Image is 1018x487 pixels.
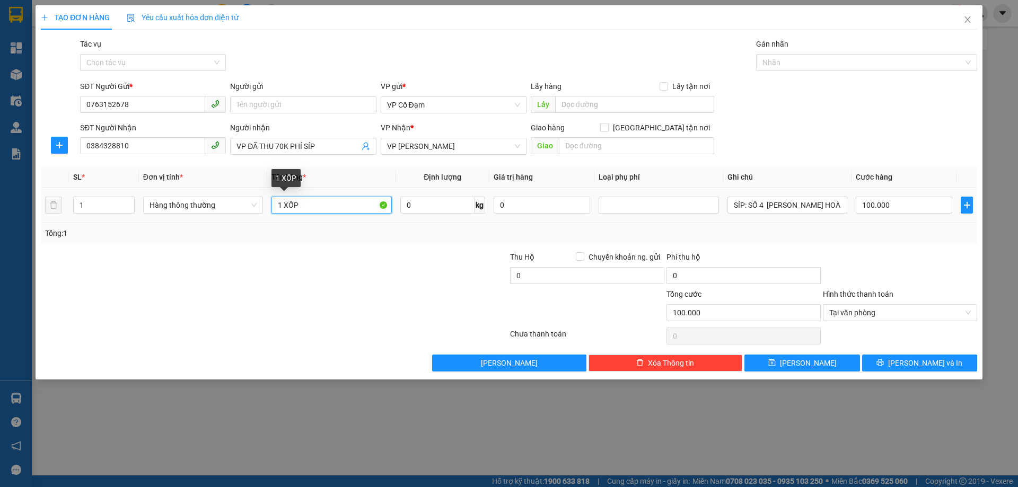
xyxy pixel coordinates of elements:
[127,13,239,22] span: Yêu cầu xuất hóa đơn điện tử
[424,173,461,181] span: Định lượng
[756,40,788,48] label: Gán nhãn
[494,197,590,214] input: 0
[509,328,665,347] div: Chưa thanh toán
[150,197,257,213] span: Hàng thông thường
[381,81,526,92] div: VP gửi
[589,355,743,371] button: deleteXóa Thông tin
[823,290,893,298] label: Hình thức thanh toán
[510,253,534,261] span: Thu Hộ
[531,82,561,91] span: Lấy hàng
[531,137,559,154] span: Giao
[780,357,837,369] span: [PERSON_NAME]
[432,355,586,371] button: [PERSON_NAME]
[381,123,410,132] span: VP Nhận
[727,197,847,214] input: Ghi Chú
[723,167,852,188] th: Ghi chú
[963,15,972,24] span: close
[594,167,723,188] th: Loại phụ phí
[531,96,555,113] span: Lấy
[387,138,520,154] span: VP Hoàng Liệt
[648,357,694,369] span: Xóa Thông tin
[636,359,644,367] span: delete
[41,14,48,21] span: plus
[230,81,376,92] div: Người gửi
[768,359,776,367] span: save
[953,5,982,35] button: Close
[475,197,485,214] span: kg
[876,359,884,367] span: printer
[555,96,714,113] input: Dọc đường
[80,122,226,134] div: SĐT Người Nhận
[584,251,664,263] span: Chuyển khoản ng. gửi
[888,357,962,369] span: [PERSON_NAME] và In
[666,290,701,298] span: Tổng cước
[961,197,972,214] button: plus
[230,122,376,134] div: Người nhận
[387,97,520,113] span: VP Cổ Đạm
[271,197,391,214] input: VD: Bàn, Ghế
[531,123,565,132] span: Giao hàng
[744,355,859,371] button: save[PERSON_NAME]
[829,305,971,321] span: Tại văn phòng
[127,14,135,22] img: icon
[559,137,714,154] input: Dọc đường
[51,137,68,154] button: plus
[51,141,67,149] span: plus
[143,173,183,181] span: Đơn vị tính
[80,40,101,48] label: Tác vụ
[856,173,892,181] span: Cước hàng
[211,100,220,108] span: phone
[668,81,714,92] span: Lấy tận nơi
[666,251,821,267] div: Phí thu hộ
[41,13,110,22] span: TẠO ĐƠN HÀNG
[609,122,714,134] span: [GEOGRAPHIC_DATA] tận nơi
[271,169,301,187] div: 1 XỐP
[481,357,538,369] span: [PERSON_NAME]
[80,81,226,92] div: SĐT Người Gửi
[362,142,370,150] span: user-add
[494,173,533,181] span: Giá trị hàng
[211,141,220,149] span: phone
[45,197,62,214] button: delete
[961,201,972,209] span: plus
[73,173,82,181] span: SL
[45,227,393,239] div: Tổng: 1
[862,355,977,371] button: printer[PERSON_NAME] và In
